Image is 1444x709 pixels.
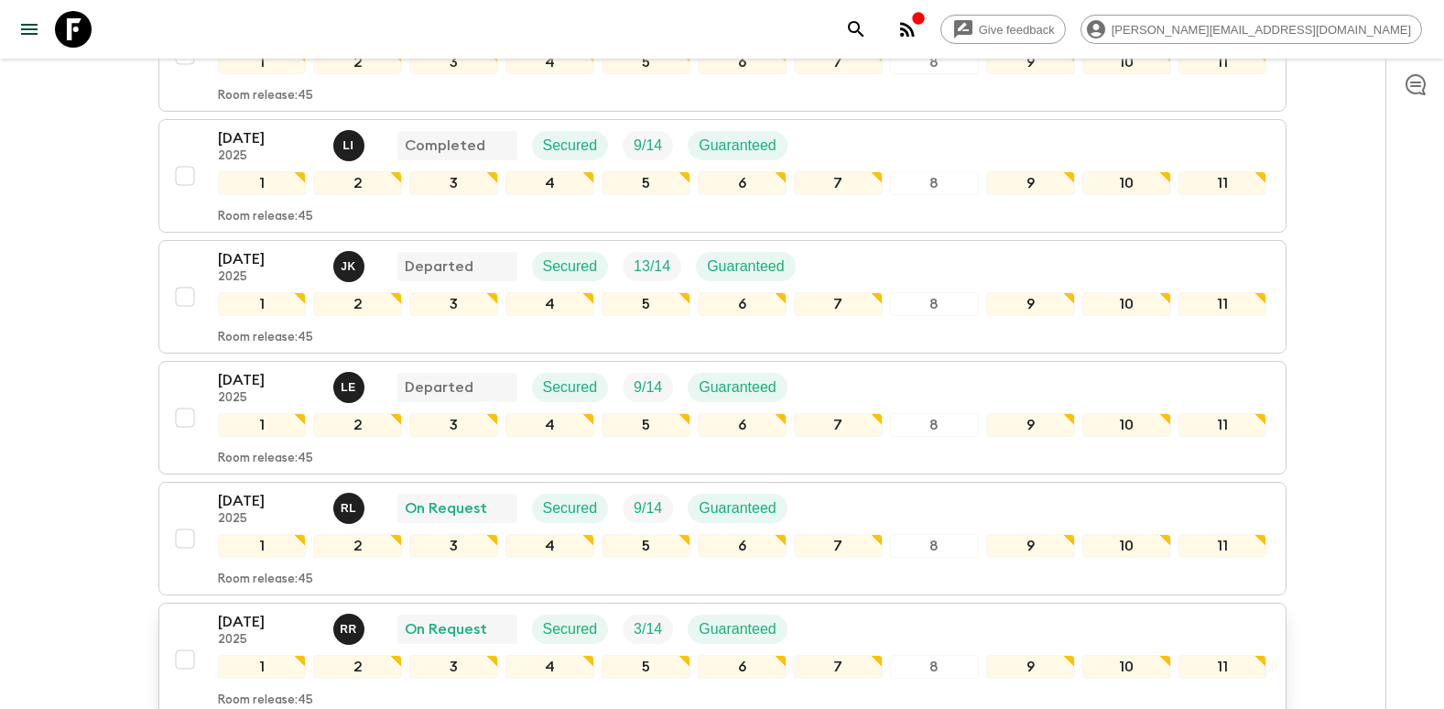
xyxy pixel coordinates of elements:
p: 2025 [218,391,319,406]
p: Guaranteed [699,497,776,519]
div: 9 [986,413,1075,437]
div: 9 [986,292,1075,316]
p: 2025 [218,149,319,164]
div: Secured [532,131,609,160]
div: 1 [218,171,307,195]
button: [DATE]2025Leslie EdgarDepartedSecuredTrip FillGuaranteed1234567891011Room release:45 [158,361,1287,474]
div: 3 [409,655,498,679]
div: 4 [505,50,594,74]
div: 11 [1178,534,1267,558]
p: Room release: 45 [218,573,313,587]
div: 2 [313,171,402,195]
div: 11 [1178,413,1267,437]
span: Jamie Keenan [333,256,368,271]
button: [DATE]2025Lee IrwinsCompletedSecuredTrip FillGuaranteed1234567891011Room release:45 [158,119,1287,233]
div: 7 [794,292,883,316]
div: 11 [1178,50,1267,74]
button: search adventures [838,11,874,48]
div: 5 [602,50,690,74]
div: 4 [505,534,594,558]
div: 4 [505,292,594,316]
p: 9 / 14 [634,497,662,519]
div: 2 [313,413,402,437]
div: 4 [505,655,594,679]
div: Trip Fill [623,494,673,523]
div: 9 [986,655,1075,679]
div: 7 [794,655,883,679]
p: Guaranteed [699,376,776,398]
span: Lee Irwins [333,136,368,150]
p: Guaranteed [699,135,776,157]
div: 9 [986,50,1075,74]
p: R R [340,622,357,637]
div: 7 [794,50,883,74]
span: Rabata Legend Mpatamali [333,498,368,513]
p: Completed [405,135,485,157]
div: Secured [532,615,609,644]
div: 1 [218,655,307,679]
div: 8 [890,655,979,679]
a: Give feedback [940,15,1066,44]
p: Secured [543,256,598,278]
p: On Request [405,497,487,519]
p: Guaranteed [707,256,785,278]
div: 4 [505,171,594,195]
span: [PERSON_NAME][EMAIL_ADDRESS][DOMAIN_NAME] [1102,23,1421,37]
p: [DATE] [218,248,319,270]
div: 11 [1178,655,1267,679]
p: Room release: 45 [218,331,313,345]
p: Secured [543,618,598,640]
div: 6 [698,413,787,437]
div: 5 [602,534,690,558]
p: 13 / 14 [634,256,670,278]
div: 8 [890,50,979,74]
p: [DATE] [218,369,319,391]
div: 3 [409,413,498,437]
p: Secured [543,135,598,157]
div: 7 [794,534,883,558]
p: R L [341,501,356,516]
div: [PERSON_NAME][EMAIL_ADDRESS][DOMAIN_NAME] [1080,15,1422,44]
div: 6 [698,292,787,316]
div: 6 [698,534,787,558]
div: 3 [409,171,498,195]
div: Trip Fill [623,615,673,644]
div: Trip Fill [623,373,673,402]
div: Trip Fill [623,131,673,160]
p: Guaranteed [699,618,776,640]
div: 7 [794,171,883,195]
p: 2025 [218,270,319,285]
div: 2 [313,655,402,679]
div: Secured [532,494,609,523]
div: 7 [794,413,883,437]
p: Departed [405,256,473,278]
div: 8 [890,171,979,195]
div: Secured [532,252,609,281]
button: RR [333,614,368,645]
p: [DATE] [218,127,319,149]
div: 1 [218,534,307,558]
div: 10 [1082,534,1171,558]
span: Leslie Edgar [333,377,368,392]
span: Roland Rau [333,619,368,634]
p: [DATE] [218,490,319,512]
div: 11 [1178,171,1267,195]
p: 2025 [218,633,319,648]
div: 8 [890,292,979,316]
p: Secured [543,376,598,398]
div: 5 [602,171,690,195]
div: 3 [409,50,498,74]
div: 5 [602,413,690,437]
div: 10 [1082,292,1171,316]
button: RL [333,493,368,524]
div: 1 [218,50,307,74]
div: Secured [532,373,609,402]
span: Give feedback [969,23,1065,37]
p: Departed [405,376,473,398]
div: 2 [313,50,402,74]
p: Room release: 45 [218,89,313,104]
button: menu [11,11,48,48]
button: [DATE]2025Rabata Legend MpatamaliOn RequestSecuredTrip FillGuaranteed1234567891011Room release:45 [158,482,1287,595]
div: 11 [1178,292,1267,316]
p: Room release: 45 [218,210,313,224]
